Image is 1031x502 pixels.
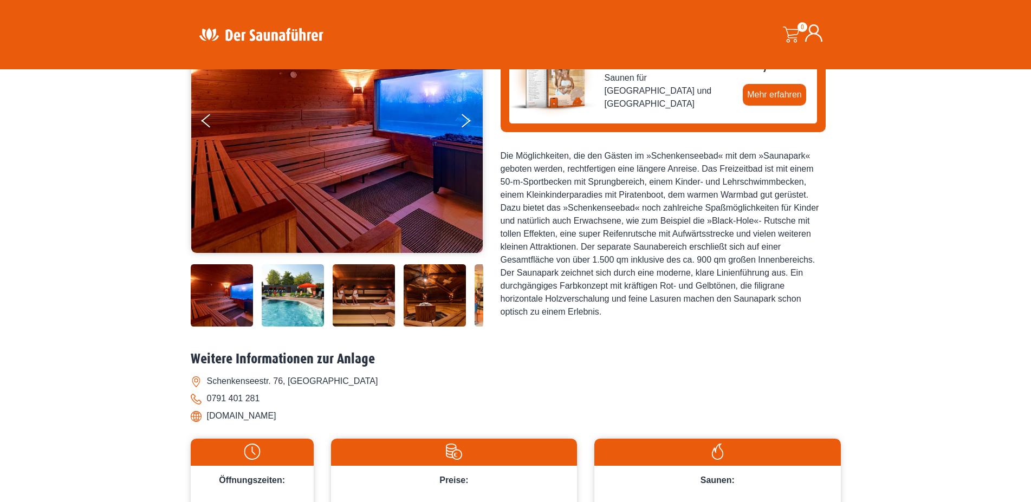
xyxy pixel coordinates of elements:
[509,33,596,120] img: der-saunafuehrer-2025-sued.jpg
[336,444,572,460] img: Preise-weiss.svg
[459,109,487,136] button: Next
[786,54,796,73] span: €
[439,475,468,485] span: Preise:
[501,149,826,318] div: Die Möglichkeiten, die den Gästen im »Schenkenseebad« mit dem »Saunapark« geboten werden, rechtfe...
[196,444,308,460] img: Uhr-weiss.svg
[600,444,835,460] img: Flamme-weiss.svg
[605,45,735,110] span: Saunaführer Süd 2025/2026 - mit mehr als 60 der beliebtesten Saunen für [GEOGRAPHIC_DATA] und [GE...
[219,475,285,485] span: Öffnungszeiten:
[191,373,841,390] li: Schenkenseestr. 76, [GEOGRAPHIC_DATA]
[797,22,807,32] span: 0
[743,54,796,73] bdi: 34,90
[701,475,735,485] span: Saunen:
[202,109,229,136] button: Previous
[191,351,841,368] h2: Weitere Informationen zur Anlage
[743,84,806,106] a: Mehr erfahren
[191,390,841,407] li: 0791 401 281
[191,407,841,425] li: [DOMAIN_NAME]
